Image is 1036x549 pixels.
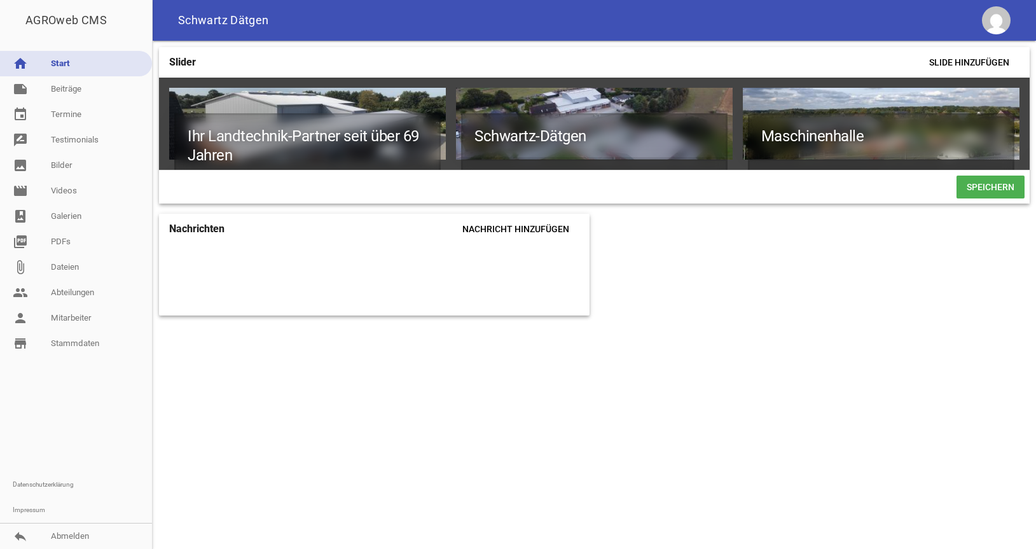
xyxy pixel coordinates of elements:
[452,218,579,240] span: Nachricht hinzufügen
[13,107,28,122] i: event
[13,158,28,173] i: image
[919,51,1019,74] span: Slide hinzufügen
[169,219,224,239] h4: Nachrichten
[13,183,28,198] i: movie
[13,310,28,326] i: person
[461,113,728,159] h1: Schwartz-Dätgen
[13,56,28,71] i: home
[169,52,196,73] h4: Slider
[178,15,268,26] span: Schwartz Dätgen
[13,81,28,97] i: note
[748,113,1014,159] h1: Maschinenhalle
[13,260,28,275] i: attach_file
[13,336,28,351] i: store_mall_directory
[957,176,1025,198] span: Speichern
[13,285,28,300] i: people
[174,113,441,178] h1: Ihr Landtechnik-Partner seit über 69 Jahren
[13,132,28,148] i: rate_review
[13,234,28,249] i: picture_as_pdf
[13,209,28,224] i: photo_album
[13,529,28,544] i: reply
